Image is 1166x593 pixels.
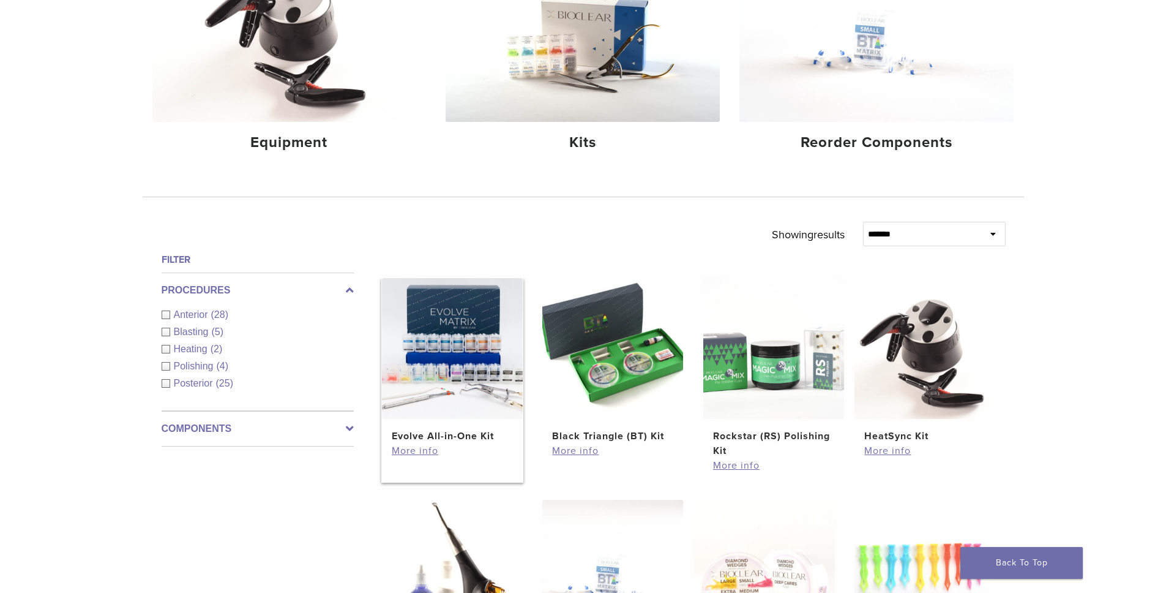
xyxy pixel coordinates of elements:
span: (5) [211,327,223,337]
a: More info [713,458,834,473]
a: More info [552,444,673,458]
span: Heating [174,344,211,354]
a: Evolve All-in-One KitEvolve All-in-One Kit [381,278,524,444]
img: HeatSync Kit [854,278,995,419]
h4: Filter [162,252,354,267]
a: More info [392,444,513,458]
a: Back To Top [960,547,1083,579]
span: Polishing [174,361,217,371]
span: (28) [211,309,228,320]
img: Rockstar (RS) Polishing Kit [703,278,844,419]
span: Anterior [174,309,211,320]
span: Posterior [174,378,216,388]
h4: Equipment [162,132,417,154]
h2: Evolve All-in-One Kit [392,429,513,444]
h4: Reorder Components [749,132,1004,154]
label: Procedures [162,283,354,298]
p: Showing results [772,222,845,247]
span: (25) [216,378,233,388]
img: Evolve All-in-One Kit [382,278,523,419]
img: Black Triangle (BT) Kit [542,278,683,419]
span: (2) [211,344,223,354]
span: (4) [216,361,228,371]
span: Blasting [174,327,212,337]
a: Black Triangle (BT) KitBlack Triangle (BT) Kit [542,278,684,444]
a: Rockstar (RS) Polishing KitRockstar (RS) Polishing Kit [703,278,845,458]
label: Components [162,421,354,436]
a: More info [864,444,985,458]
h2: Black Triangle (BT) Kit [552,429,673,444]
h2: Rockstar (RS) Polishing Kit [713,429,834,458]
h2: HeatSync Kit [864,429,985,444]
h4: Kits [455,132,710,154]
a: HeatSync KitHeatSync Kit [854,278,996,444]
